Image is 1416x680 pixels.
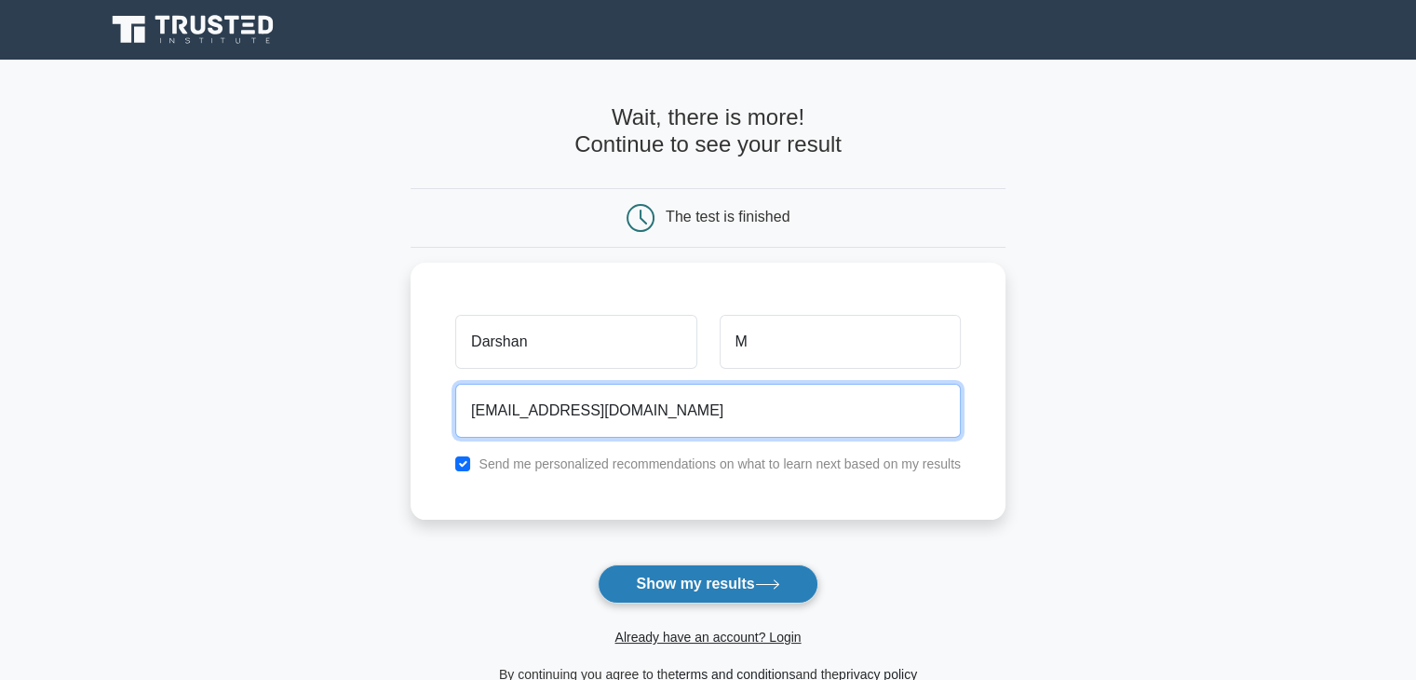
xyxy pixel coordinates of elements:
input: First name [455,315,696,369]
label: Send me personalized recommendations on what to learn next based on my results [479,456,961,471]
button: Show my results [598,564,817,604]
a: Already have an account? Login [614,630,801,645]
input: Last name [720,315,961,369]
div: The test is finished [666,209,789,224]
input: Email [455,384,961,438]
h4: Wait, there is more! Continue to see your result [411,104,1005,158]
